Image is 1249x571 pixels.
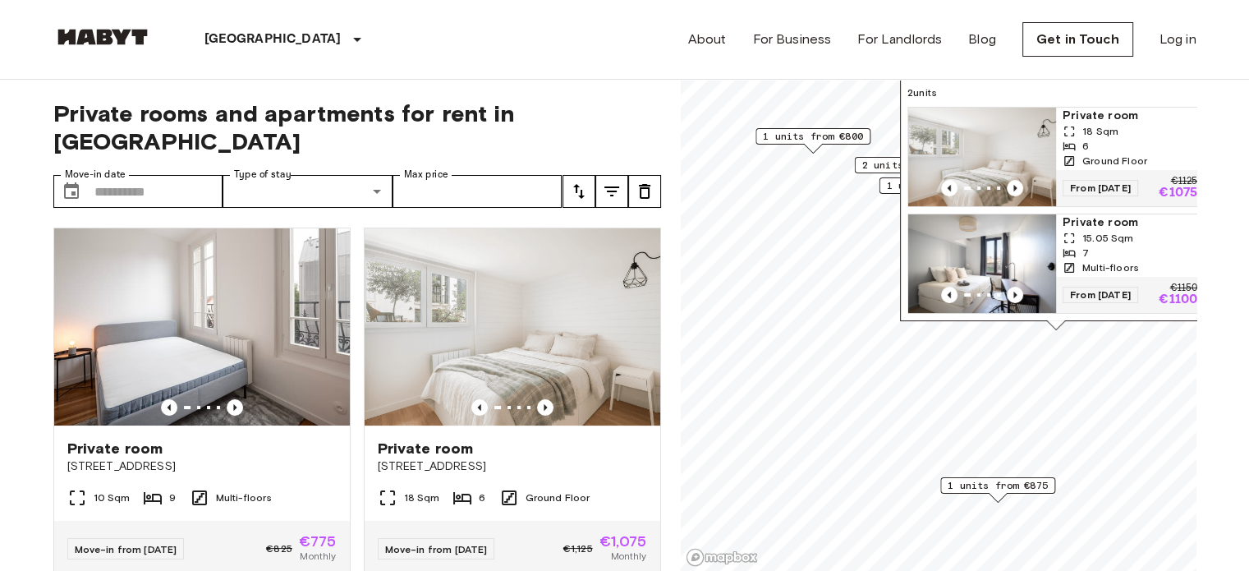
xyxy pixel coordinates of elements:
p: €1100 [1159,293,1197,306]
span: 6 [1082,139,1089,154]
span: Private room [67,439,163,458]
span: 10 Sqm [94,490,131,505]
p: €1150 [1169,283,1197,293]
label: Max price [404,168,448,182]
img: Marketing picture of unit FR-18-001-001-07H [908,214,1056,313]
span: Private room [1063,214,1197,231]
span: €825 [266,541,292,556]
button: tune [595,175,628,208]
span: Private rooms and apartments for rent in [GEOGRAPHIC_DATA] [53,99,661,155]
button: Previous image [941,287,957,303]
button: tune [563,175,595,208]
img: Marketing picture of unit FR-18-001-002-02H [908,108,1056,206]
span: Move-in from [DATE] [385,543,488,555]
span: €1,125 [563,541,593,556]
a: Blog [968,30,996,49]
label: Move-in date [65,168,126,182]
a: Marketing picture of unit FR-18-001-002-02HPrevious imagePrevious imagePrivate room18 Sqm6Ground ... [907,107,1205,207]
a: Marketing picture of unit FR-18-001-001-07HPrevious imagePrevious imagePrivate room15.05 Sqm7Mult... [907,214,1205,314]
img: Habyt [53,29,152,45]
button: Previous image [161,399,177,416]
span: Private room [1063,108,1197,124]
span: €1,075 [599,534,647,549]
img: Marketing picture of unit FR-18-004-001-04 [54,228,350,426]
span: 15.05 Sqm [1082,231,1133,246]
span: 9 [169,490,176,505]
img: Marketing picture of unit FR-18-001-002-02H [365,228,660,426]
div: Map marker [940,477,1055,503]
div: Map marker [755,128,870,154]
span: Monthly [610,549,646,564]
span: 2 units from €1050 [861,158,967,173]
span: 6 [479,490,485,505]
span: [STREET_ADDRESS] [378,458,647,475]
p: €1075 [1159,186,1197,200]
span: €775 [299,534,337,549]
a: Log in [1159,30,1196,49]
a: For Business [752,30,831,49]
div: Map marker [900,39,1212,330]
button: tune [628,175,661,208]
label: Type of stay [234,168,292,182]
a: Mapbox logo [686,548,758,567]
a: Get in Touch [1022,22,1133,57]
a: About [688,30,727,49]
button: Choose date [55,175,88,208]
span: 2 units [907,85,1205,100]
div: Map marker [879,177,999,203]
span: 1 units from €800 [763,129,863,144]
span: Move-in from [DATE] [75,543,177,555]
span: 1 units from €1145 [886,178,992,193]
span: Ground Floor [1082,154,1147,168]
button: Previous image [941,180,957,196]
button: Previous image [537,399,553,416]
span: Ground Floor [526,490,590,505]
span: 18 Sqm [404,490,440,505]
span: 18 Sqm [1082,124,1118,139]
span: Monthly [300,549,336,564]
button: Previous image [1007,180,1023,196]
span: [STREET_ADDRESS] [67,458,337,475]
button: Previous image [471,399,488,416]
p: [GEOGRAPHIC_DATA] [204,30,342,49]
span: From [DATE] [1063,287,1138,303]
span: 1 units from €875 [948,478,1048,493]
span: From [DATE] [1063,180,1138,196]
div: Map marker [854,157,975,182]
button: Previous image [227,399,243,416]
span: Private room [378,439,474,458]
button: Previous image [1007,287,1023,303]
span: 7 [1082,246,1089,260]
p: €1125 [1170,177,1197,186]
span: Multi-floors [216,490,273,505]
span: Multi-floors [1082,260,1139,275]
a: For Landlords [857,30,942,49]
